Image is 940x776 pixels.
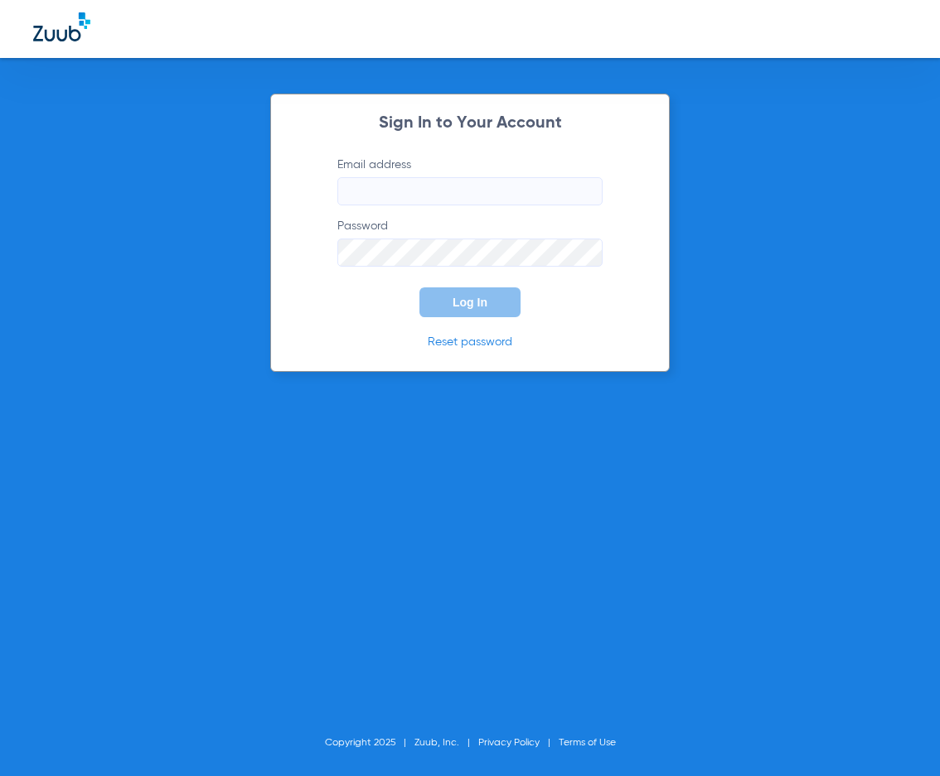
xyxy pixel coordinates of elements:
a: Reset password [428,336,512,348]
span: Log In [453,296,487,309]
input: Password [337,239,603,267]
button: Log In [419,287,521,317]
h2: Sign In to Your Account [313,115,627,132]
label: Password [337,218,603,267]
input: Email address [337,177,603,205]
a: Terms of Use [559,738,616,748]
img: Zuub Logo [33,12,90,41]
li: Copyright 2025 [325,735,414,751]
li: Zuub, Inc. [414,735,478,751]
label: Email address [337,157,603,205]
a: Privacy Policy [478,738,540,748]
